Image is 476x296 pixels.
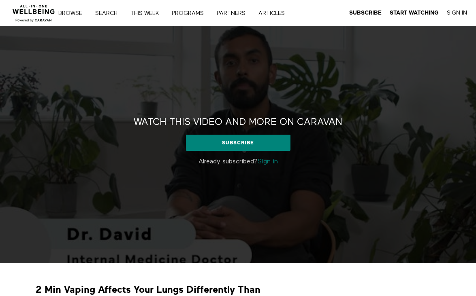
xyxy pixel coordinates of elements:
[390,9,439,17] a: Start Watching
[186,135,290,151] a: Subscribe
[214,11,254,16] a: PARTNERS
[447,9,467,17] a: Sign In
[349,9,382,17] a: Subscribe
[92,11,126,16] a: Search
[64,9,301,17] nav: Primary
[390,10,439,16] strong: Start Watching
[169,11,212,16] a: PROGRAMS
[128,11,167,16] a: THIS WEEK
[55,11,91,16] a: Browse
[134,116,342,129] h2: Watch this video and more on CARAVAN
[129,157,347,167] p: Already subscribed?
[258,159,278,165] a: Sign in
[349,10,382,16] strong: Subscribe
[256,11,293,16] a: ARTICLES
